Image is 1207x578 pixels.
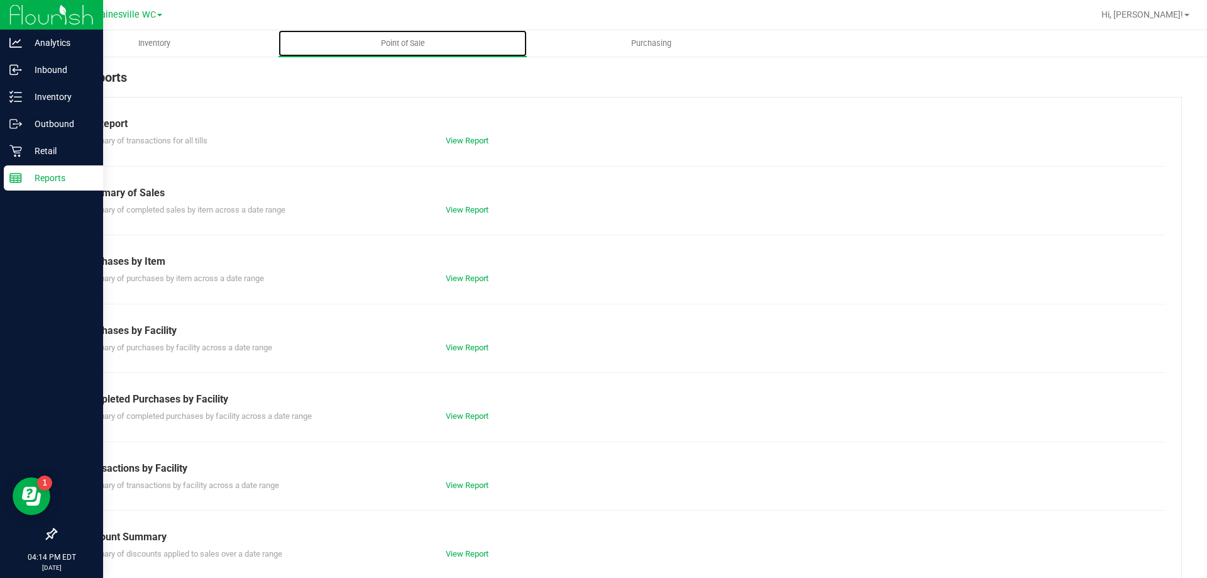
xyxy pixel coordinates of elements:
a: Purchasing [527,30,775,57]
a: View Report [446,343,488,352]
a: View Report [446,481,488,490]
div: Transactions by Facility [81,461,1156,476]
div: Discount Summary [81,530,1156,545]
a: View Report [446,411,488,421]
a: View Report [446,136,488,145]
span: Summary of completed purchases by facility across a date range [81,411,312,421]
span: Gainesville WC [94,9,156,20]
a: Point of Sale [278,30,527,57]
span: Purchasing [614,38,688,49]
inline-svg: Inbound [9,64,22,76]
a: View Report [446,549,488,559]
span: Summary of transactions by facility across a date range [81,481,279,490]
div: Till Report [81,116,1156,131]
span: Inventory [121,38,187,49]
iframe: Resource center [13,477,50,515]
p: Inventory [22,89,97,104]
p: Inbound [22,62,97,77]
a: View Report [446,274,488,283]
span: Summary of purchases by facility across a date range [81,343,272,352]
a: Inventory [30,30,278,57]
inline-svg: Retail [9,145,22,157]
a: View Report [446,205,488,214]
span: Point of Sale [364,38,442,49]
span: Summary of completed sales by item across a date range [81,205,285,214]
div: Purchases by Facility [81,323,1156,338]
p: 04:14 PM EDT [6,552,97,563]
p: Outbound [22,116,97,131]
div: Completed Purchases by Facility [81,392,1156,407]
div: Summary of Sales [81,186,1156,201]
p: Analytics [22,35,97,50]
div: POS Reports [55,68,1182,97]
inline-svg: Outbound [9,118,22,130]
span: Summary of transactions for all tills [81,136,207,145]
iframe: Resource center unread badge [37,475,52,491]
p: Reports [22,170,97,186]
span: Summary of discounts applied to sales over a date range [81,549,282,559]
p: Retail [22,143,97,158]
p: [DATE] [6,563,97,572]
inline-svg: Reports [9,172,22,184]
inline-svg: Inventory [9,91,22,103]
inline-svg: Analytics [9,36,22,49]
div: Purchases by Item [81,254,1156,269]
span: Hi, [PERSON_NAME]! [1101,9,1183,19]
span: Summary of purchases by item across a date range [81,274,264,283]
